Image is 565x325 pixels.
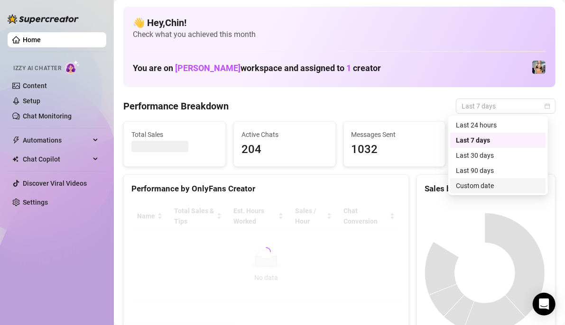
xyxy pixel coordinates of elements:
[456,120,540,130] div: Last 24 hours
[12,136,20,144] span: thunderbolt
[133,16,546,29] h4: 👋 Hey, Chin !
[352,129,438,140] span: Messages Sent
[23,82,47,90] a: Content
[450,117,546,133] div: Last 24 hours
[456,135,540,145] div: Last 7 days
[259,246,272,259] span: loading
[23,152,90,167] span: Chat Copilot
[8,14,79,24] img: logo-BBDzfeDw.svg
[23,180,87,187] a: Discover Viral Videos
[131,129,218,140] span: Total Sales
[456,181,540,191] div: Custom date
[425,182,547,195] div: Sales by OnlyFans Creator
[241,129,328,140] span: Active Chats
[456,150,540,161] div: Last 30 days
[450,163,546,178] div: Last 90 days
[462,99,550,113] span: Last 7 days
[131,182,401,195] div: Performance by OnlyFans Creator
[450,178,546,193] div: Custom date
[65,60,80,74] img: AI Chatter
[12,156,19,162] img: Chat Copilot
[533,293,556,316] div: Open Intercom Messenger
[13,64,61,73] span: Izzy AI Chatter
[23,112,72,120] a: Chat Monitoring
[23,199,48,206] a: Settings
[450,133,546,148] div: Last 7 days
[545,103,550,109] span: calendar
[23,97,40,105] a: Setup
[346,63,351,73] span: 1
[352,141,438,159] span: 1032
[133,63,381,73] h1: You are on workspace and assigned to creator
[175,63,241,73] span: [PERSON_NAME]
[133,29,546,40] span: Check what you achieved this month
[23,133,90,148] span: Automations
[123,99,229,113] h4: Performance Breakdown
[241,141,328,159] span: 204
[450,148,546,163] div: Last 30 days
[532,61,546,74] img: Veronica
[456,165,540,176] div: Last 90 days
[23,36,41,44] a: Home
